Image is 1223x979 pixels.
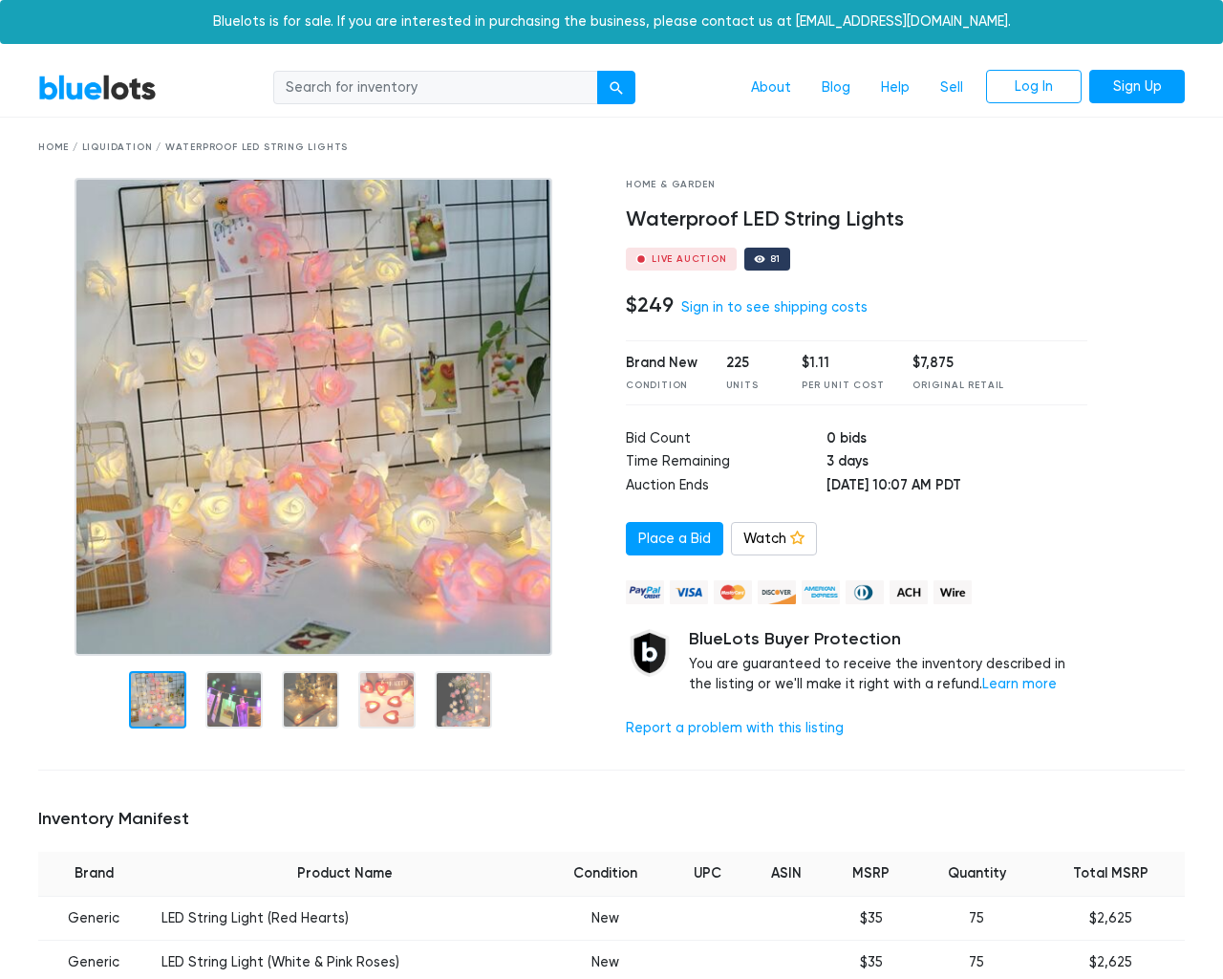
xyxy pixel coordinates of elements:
div: Original Retail [912,379,1004,393]
h4: $249 [626,293,674,317]
td: 75 [916,896,1038,941]
h5: Inventory Manifest [38,809,1185,830]
img: 586679f4-4ce2-415a-b7a9-d7faafa8c105-1727426517.jpg [75,178,552,656]
img: diners_club-c48f30131b33b1bb0e5d0e2dbd43a8bea4cb12cb2961413e2f4250e06c020426.png [846,580,884,604]
img: mastercard-42073d1d8d11d6635de4c079ffdb20a4f30a903dc55d1612383a1b395dd17f39.png [714,580,752,604]
div: Condition [626,379,697,393]
a: Help [866,70,925,106]
img: american_express-ae2a9f97a040b4b41f6397f7637041a5861d5f99d0716c09922aba4e24c8547d.png [802,580,840,604]
div: 225 [726,353,774,374]
div: 81 [770,254,782,264]
div: $7,875 [912,353,1004,374]
td: Time Remaining [626,451,826,475]
a: Report a problem with this listing [626,720,844,736]
td: [DATE] 10:07 AM PDT [826,475,1086,499]
img: discover-82be18ecfda2d062aad2762c1ca80e2d36a4073d45c9e0ffae68cd515fbd3d32.png [758,580,796,604]
div: Brand New [626,353,697,374]
div: You are guaranteed to receive the inventory described in the listing or we'll make it right with ... [689,629,1087,695]
th: ASIN [746,852,826,896]
a: Learn more [982,676,1057,692]
td: LED String Light (Red Hearts) [150,896,540,941]
div: Per Unit Cost [802,379,884,393]
img: ach-b7992fed28a4f97f893c574229be66187b9afb3f1a8d16a4691d3d3140a8ab00.png [890,580,928,604]
h4: Waterproof LED String Lights [626,207,1087,232]
th: Condition [540,852,670,896]
th: Total MSRP [1038,852,1185,896]
th: UPC [670,852,745,896]
th: Quantity [916,852,1038,896]
img: buyer_protection_shield-3b65640a83011c7d3ede35a8e5a80bfdfaa6a97447f0071c1475b91a4b0b3d01.png [626,629,674,677]
a: Sign Up [1089,70,1185,104]
div: Units [726,379,774,393]
h5: BlueLots Buyer Protection [689,629,1087,650]
td: Auction Ends [626,475,826,499]
td: $2,625 [1038,896,1185,941]
img: paypal_credit-80455e56f6e1299e8d57f40c0dcee7b8cd4ae79b9eccbfc37e2480457ba36de9.png [626,580,664,604]
div: Live Auction [652,254,727,264]
th: Product Name [150,852,540,896]
td: New [540,896,670,941]
th: MSRP [826,852,915,896]
input: Search for inventory [273,71,598,105]
img: visa-79caf175f036a155110d1892330093d4c38f53c55c9ec9e2c3a54a56571784bb.png [670,580,708,604]
td: Generic [38,896,150,941]
div: Home & Garden [626,178,1087,192]
a: Place a Bid [626,522,723,556]
td: $35 [826,896,915,941]
a: Sign in to see shipping costs [681,299,868,315]
a: Watch [731,522,817,556]
a: Log In [986,70,1082,104]
img: wire-908396882fe19aaaffefbd8e17b12f2f29708bd78693273c0e28e3a24408487f.png [933,580,972,604]
th: Brand [38,852,150,896]
a: Blog [806,70,866,106]
td: Bid Count [626,428,826,452]
td: 0 bids [826,428,1086,452]
td: 3 days [826,451,1086,475]
a: Sell [925,70,978,106]
a: About [736,70,806,106]
a: BlueLots [38,74,157,101]
div: $1.11 [802,353,884,374]
div: Home / Liquidation / Waterproof LED String Lights [38,141,1185,155]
